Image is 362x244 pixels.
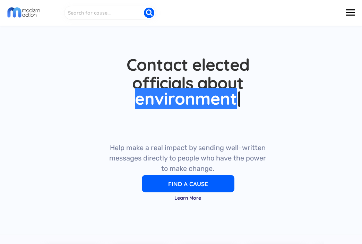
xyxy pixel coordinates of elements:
[64,6,156,20] input: Search for cause...
[174,195,201,200] div: Learn More
[142,175,234,192] button: FIND A CAUSE
[237,88,241,109] span: |
[107,142,268,174] div: Help make a real impact by sending well-written messages directly to people who have the power to...
[7,7,41,18] img: Modern Action
[135,88,237,109] span: environment
[105,55,271,92] div: Contact elected officials about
